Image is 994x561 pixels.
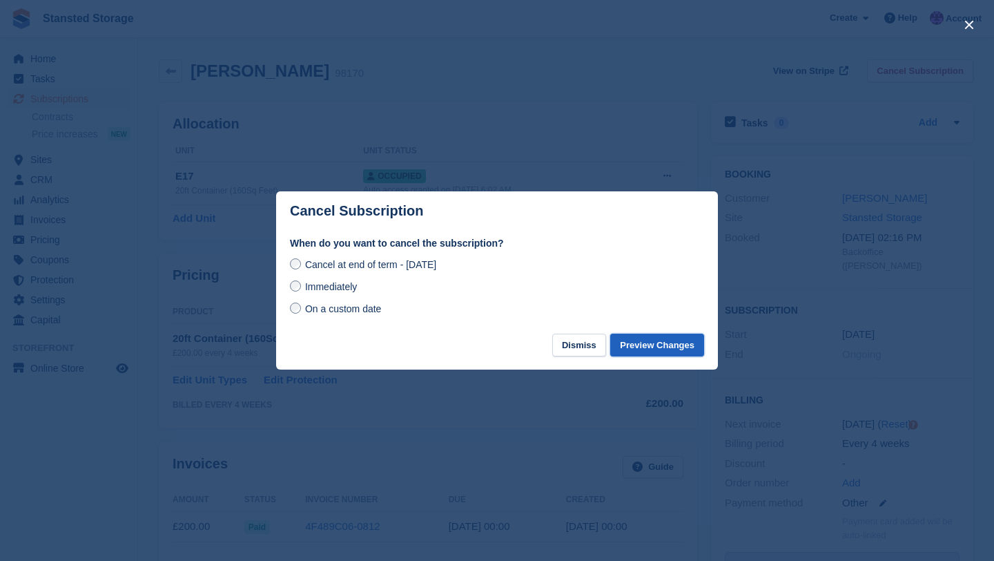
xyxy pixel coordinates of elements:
[958,14,980,36] button: close
[290,258,301,269] input: Cancel at end of term - [DATE]
[305,303,382,314] span: On a custom date
[610,334,704,356] button: Preview Changes
[290,303,301,314] input: On a custom date
[552,334,606,356] button: Dismiss
[290,203,423,219] p: Cancel Subscription
[290,236,704,251] label: When do you want to cancel the subscription?
[305,259,436,270] span: Cancel at end of term - [DATE]
[290,280,301,292] input: Immediately
[305,281,357,292] span: Immediately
